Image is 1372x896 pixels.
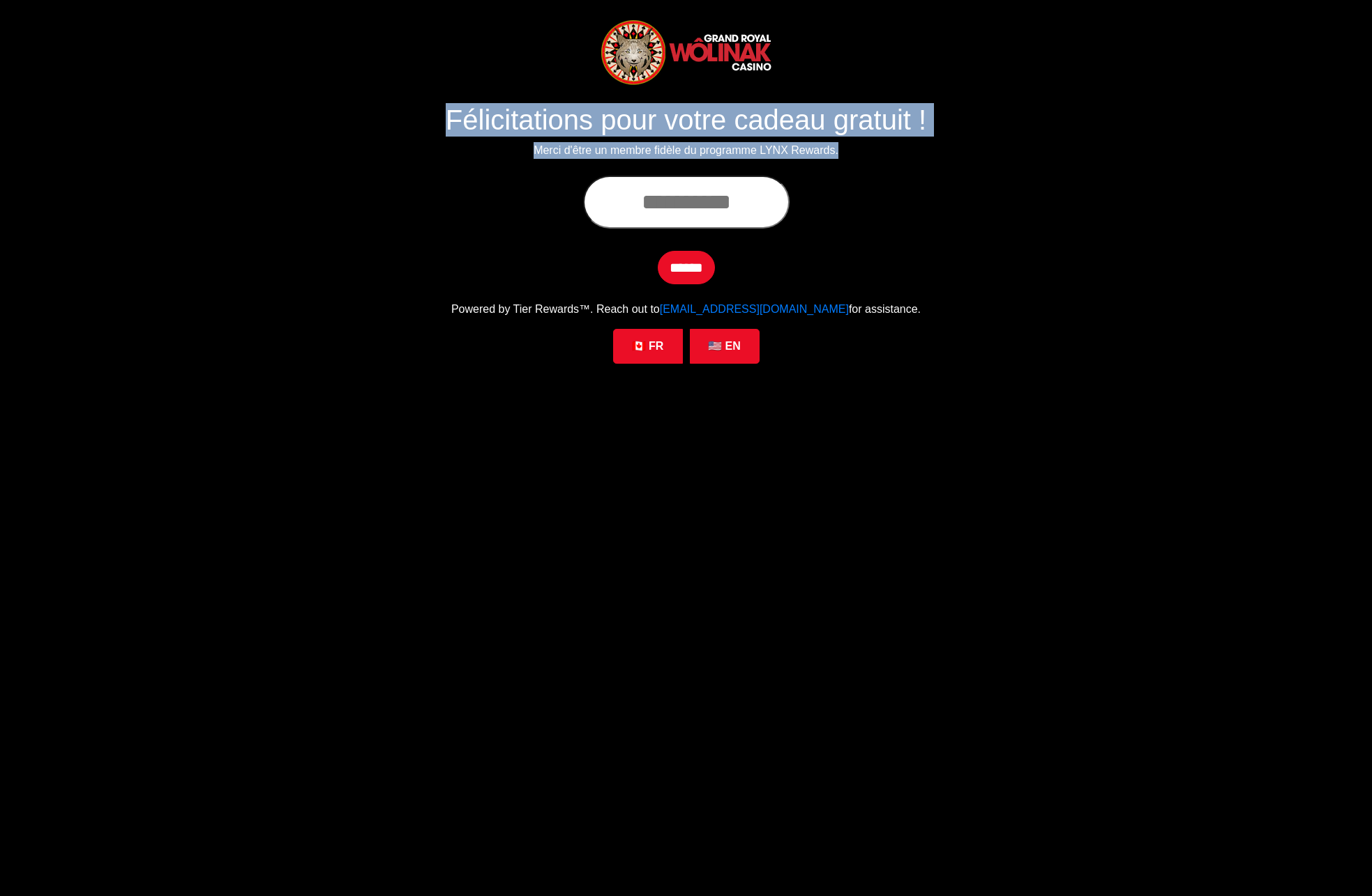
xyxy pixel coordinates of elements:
[600,18,773,86] img: Logo
[660,303,849,315] a: [EMAIL_ADDRESS][DOMAIN_NAME]
[451,303,921,315] span: Powered by Tier Rewards™. Reach out to for assistance.
[299,103,1073,137] h1: Félicitations pour votre cadeau gratuit !
[613,329,683,364] a: 🇨🇦 FR
[610,329,763,364] div: Language Selection
[690,329,760,364] a: 🇺🇸 EN
[299,142,1073,159] p: Merci d'être un membre fidèle du programme LYNX Rewards.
